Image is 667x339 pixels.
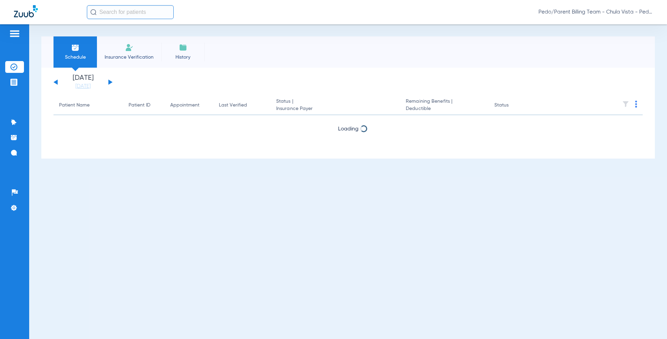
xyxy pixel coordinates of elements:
input: Search for patients [87,5,174,19]
div: Patient ID [129,102,150,109]
div: Appointment [170,102,199,109]
img: Search Icon [90,9,97,15]
div: Last Verified [219,102,247,109]
th: Remaining Benefits | [400,96,488,115]
div: Patient ID [129,102,159,109]
div: Appointment [170,102,208,109]
span: Pedo/Parent Billing Team - Chula Vista - Pedo | The Super Dentists [538,9,653,16]
img: filter.svg [622,101,629,108]
span: Insurance Verification [102,54,156,61]
img: Zuub Logo [14,5,38,17]
span: History [166,54,199,61]
div: Last Verified [219,102,265,109]
span: Deductible [406,105,483,112]
img: Manual Insurance Verification [125,43,133,52]
li: [DATE] [62,75,104,90]
span: Loading [338,126,359,132]
div: Patient Name [59,102,90,109]
a: [DATE] [62,83,104,90]
img: Schedule [71,43,80,52]
img: History [179,43,187,52]
img: group-dot-blue.svg [635,101,637,108]
img: hamburger-icon [9,29,20,38]
span: Schedule [59,54,92,61]
span: Insurance Payer [276,105,395,112]
div: Patient Name [59,102,117,109]
th: Status | [271,96,400,115]
th: Status [489,96,536,115]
